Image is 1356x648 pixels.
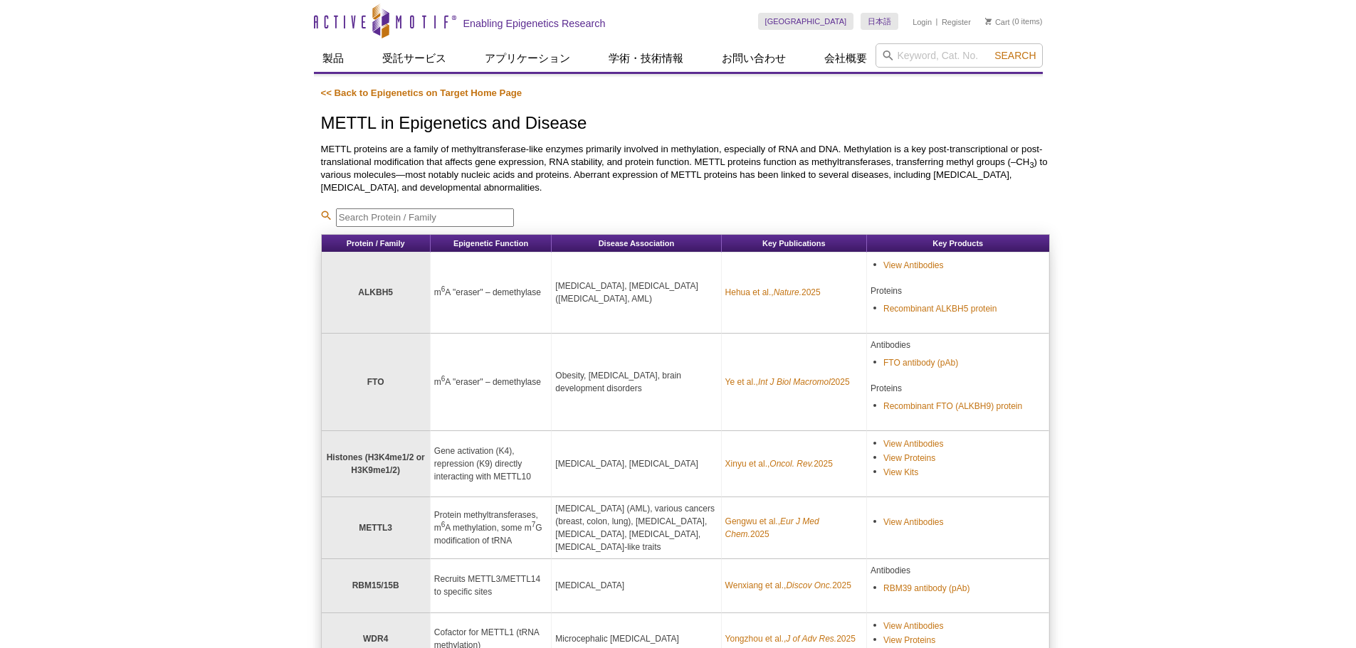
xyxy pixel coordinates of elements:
[552,235,721,253] th: Disease Association
[883,400,1022,413] a: Recombinant FTO (ALKBH9) protein
[913,17,932,27] a: Login
[725,579,851,592] a: Wenxiang et al.,Discov Onc.2025
[725,515,863,541] a: Gengwu et al.,Eur J Med Chem.2025
[883,452,935,464] a: View Proteins
[816,45,876,72] a: 会社概要
[774,287,801,297] em: Nature.
[552,431,721,497] td: [MEDICAL_DATA], [MEDICAL_DATA]
[883,259,944,272] a: View Antibodies
[352,580,399,590] strong: RBM15/15B
[994,50,1036,61] span: Search
[758,377,831,387] em: Int J Biol Macromol
[314,45,352,72] a: 製品
[600,45,692,72] a: 学術・技術情報
[883,437,944,450] a: View Antibodies
[431,253,552,334] td: m A "eraser" – demethylase
[321,114,1050,134] h1: METTL in Epigenetics and Disease
[431,334,552,431] td: m A "eraser" – demethylase
[786,580,832,590] em: Discov Onc.
[463,17,606,30] h2: Enabling Epigenetics Research
[359,523,392,533] strong: METTL3
[985,18,992,25] img: Your Cart
[883,620,944,632] a: View Antibodies
[367,377,384,387] strong: FTO
[441,285,446,293] sup: 6
[476,45,579,72] a: アプリケーション
[431,431,552,497] td: Gene activation (K4), repression (K9) directly interacting with METTL10
[1029,160,1034,169] sub: 3
[942,17,971,27] a: Register
[867,235,1049,253] th: Key Products
[713,45,794,72] a: お問い合わせ
[725,632,856,645] a: Yongzhou et al.,J of Adv Res.2025
[552,253,721,334] td: [MEDICAL_DATA], [MEDICAL_DATA] ([MEDICAL_DATA], AML)
[758,13,854,30] a: [GEOGRAPHIC_DATA]
[725,376,850,388] a: Ye et al.,Int J Biol Macromol2025
[322,235,431,253] th: Protein / Family
[786,634,836,644] em: J of Adv Res.
[552,334,721,431] td: Obesity, [MEDICAL_DATA], brain development disorders
[861,13,898,30] a: 日本語
[871,285,1045,297] p: Proteins
[883,516,944,529] a: View Antibodies
[769,459,814,469] em: Oncol. Rev.
[336,208,514,227] input: Search Protein / Family
[883,582,969,595] a: RBM39 antibody (pAb)
[358,287,393,297] strong: ALKBH5
[431,235,552,253] th: Epigenetic Function
[876,43,1043,68] input: Keyword, Cat. No.
[722,235,867,253] th: Key Publications
[985,13,1043,30] li: (0 items)
[871,382,1045,395] p: Proteins
[552,559,721,613] td: [MEDICAL_DATA]
[552,497,721,559] td: [MEDICAL_DATA] (AML), various cancers (breast, colon, lung), [MEDICAL_DATA], [MEDICAL_DATA], [MED...
[431,497,552,559] td: Protein methyltransferases, m A methylation, some m G modification of tRNA
[883,356,958,369] a: FTO antibody (pAb)
[990,49,1040,62] button: Search
[327,452,425,475] strong: Histones (H3K4me1/2 or H3K9me1/2)
[725,286,821,299] a: Hehua et al.,Nature.2025
[532,521,536,529] sup: 7
[441,375,446,383] sup: 6
[363,634,388,644] strong: WDR4
[871,339,1045,351] p: Antibodies
[431,559,552,613] td: Recruits METTL3/METTL14 to specific sites
[985,17,1010,27] a: Cart
[441,521,446,529] sup: 6
[374,45,455,72] a: 受託サービス
[725,457,833,470] a: Xinyu et al.,Oncol. Rev.2025
[883,634,935,647] a: View Proteins
[725,516,819,539] em: Eur J Med Chem.
[936,13,938,30] li: |
[883,302,997,315] a: Recombinant ALKBH5 protein
[871,564,1045,577] p: Antibodies
[321,87,522,98] a: << Back to Epigenetics on Target Home Page
[321,143,1050,194] p: METTL proteins are a family of methyltransferase-like enzymes primarily involved in methylation, ...
[883,466,918,479] a: View Kits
